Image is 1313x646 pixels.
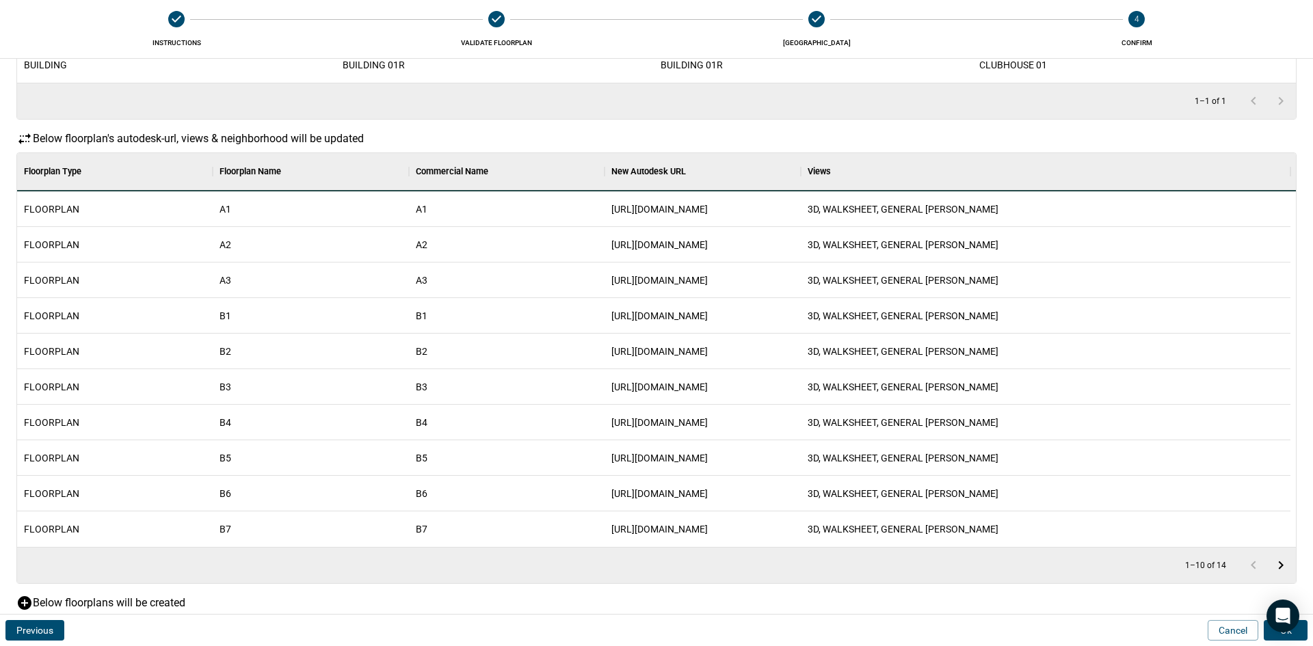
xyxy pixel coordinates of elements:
span: A1 [220,202,231,216]
span: A3 [220,273,231,287]
span: [URL][DOMAIN_NAME] [611,345,708,358]
span: FLOORPLAN [24,380,79,394]
button: Go to next page [1267,552,1295,579]
span: B6 [220,487,231,500]
div: Views [801,152,1290,191]
span: B7 [416,522,427,536]
span: [URL][DOMAIN_NAME] [611,309,708,323]
span: FLOORPLAN [24,522,79,536]
span: FLOORPLAN [24,451,79,465]
p: 1–1 of 1 [1195,97,1226,106]
span: B2 [416,345,427,358]
span: FLOORPLAN [24,202,79,216]
span: [URL][DOMAIN_NAME] [611,416,708,429]
div: Floorplan Name [213,152,408,191]
div: Views [808,152,831,191]
span: BUILDING 01R [343,58,405,72]
span: [URL][DOMAIN_NAME] [611,380,708,394]
span: FLOORPLAN [24,309,79,323]
span: 3D, WALKSHEET, GENERAL [PERSON_NAME] [808,416,998,429]
span: Confirm [982,38,1291,47]
span: 3D, WALKSHEET, GENERAL [PERSON_NAME] [808,238,998,252]
span: Validate FLOORPLAN [342,38,651,47]
span: 3D, WALKSHEET, GENERAL [PERSON_NAME] [808,309,998,323]
div: Commercial Name [409,152,605,191]
button: Cancel [1208,620,1258,641]
span: FLOORPLAN [24,345,79,358]
span: B7 [220,522,231,536]
span: 3D, WALKSHEET, GENERAL [PERSON_NAME] [808,202,998,216]
span: B2 [220,345,231,358]
span: [URL][DOMAIN_NAME] [611,202,708,216]
p: Below floorplans will be created [33,595,185,611]
div: Floorplan Type [24,152,81,191]
p: Below floorplan's autodesk-url, views & neighborhood will be updated [33,131,364,147]
span: BUILDING [24,58,67,72]
button: Ok [1264,620,1308,641]
span: 3D, WALKSHEET, GENERAL [PERSON_NAME] [808,345,998,358]
span: A2 [416,238,427,252]
span: FLOORPLAN [24,273,79,287]
span: [GEOGRAPHIC_DATA] [662,38,971,47]
span: A3 [416,273,427,287]
span: A1 [416,202,427,216]
span: [URL][DOMAIN_NAME] [611,487,708,500]
span: 3D, WALKSHEET, GENERAL [PERSON_NAME] [808,273,998,287]
span: B3 [416,380,427,394]
span: B1 [416,309,427,323]
span: [URL][DOMAIN_NAME] [611,451,708,465]
span: [URL][DOMAIN_NAME] [611,238,708,252]
span: B1 [220,309,231,323]
span: [URL][DOMAIN_NAME] [611,522,708,536]
span: B5 [416,451,427,465]
span: B5 [220,451,231,465]
div: Floorplan Type [17,152,213,191]
span: B4 [416,416,427,429]
span: A2 [220,238,231,252]
span: B6 [416,487,427,500]
span: FLOORPLAN [24,487,79,500]
span: FLOORPLAN [24,416,79,429]
span: [URL][DOMAIN_NAME] [611,273,708,287]
div: Commercial Name [416,152,488,191]
text: 4 [1135,14,1139,24]
span: 3D, WALKSHEET, GENERAL [PERSON_NAME] [808,380,998,394]
span: 3D, WALKSHEET, GENERAL [PERSON_NAME] [808,451,998,465]
div: Open Intercom Messenger [1266,600,1299,632]
div: Floorplan Name [220,152,281,191]
button: Previous [5,620,64,641]
span: B3 [220,380,231,394]
span: 3D, WALKSHEET, GENERAL [PERSON_NAME] [808,522,998,536]
span: FLOORPLAN [24,238,79,252]
span: CLUBHOUSE 01 [979,58,1047,72]
span: B4 [220,416,231,429]
span: Instructions [22,38,331,47]
span: BUILDING 01R [661,58,723,72]
div: New Autodesk URL [605,152,800,191]
span: 3D, WALKSHEET, GENERAL [PERSON_NAME] [808,487,998,500]
div: New Autodesk URL [611,152,686,191]
p: 1–10 of 14 [1185,561,1226,570]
